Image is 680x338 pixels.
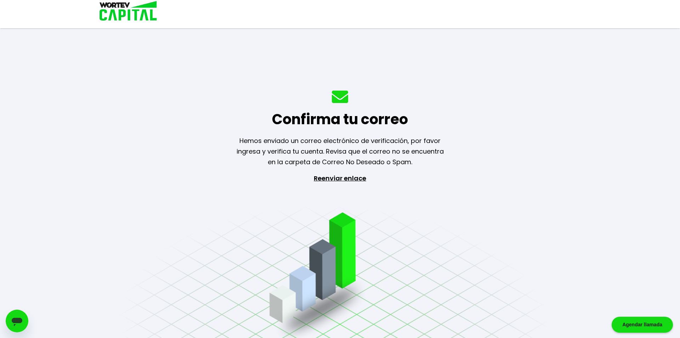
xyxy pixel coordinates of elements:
[612,317,673,333] div: Agendar llamada
[307,173,373,247] p: Reenviar enlace
[272,109,408,130] h1: Confirma tu correo
[332,91,348,103] img: mail-icon.3fa1eb17.svg
[6,310,28,332] iframe: Botón para iniciar la ventana de mensajería
[227,136,453,167] p: Hemos enviado un correo electrónico de verificación, por favor ingresa y verifica tu cuenta. Revi...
